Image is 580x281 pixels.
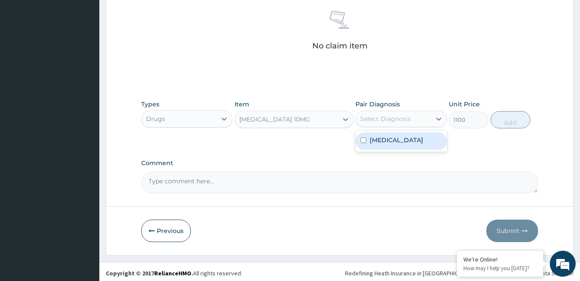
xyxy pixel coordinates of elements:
[45,48,145,60] div: Chat with us now
[463,255,537,263] div: We're Online!
[235,100,249,109] label: Item
[50,85,119,172] span: We're online!
[345,269,574,278] div: Redefining Heath Insurance in [GEOGRAPHIC_DATA] using Telemedicine and Data Science!
[142,4,162,25] div: Minimize live chat window
[486,220,538,242] button: Submit
[106,269,193,277] strong: Copyright © 2017 .
[141,160,538,167] label: Comment
[239,115,310,124] div: [MEDICAL_DATA] 10MG
[355,100,400,109] label: Pair Diagnosis
[449,100,480,109] label: Unit Price
[16,43,35,65] img: d_794563401_company_1708531726252_794563401
[491,111,530,128] button: Add
[370,136,423,144] label: [MEDICAL_DATA]
[4,188,165,219] textarea: Type your message and hit 'Enter'
[463,265,537,272] p: How may I help you today?
[360,115,411,123] div: Select Diagnosis
[154,269,191,277] a: RelianceHMO
[146,115,165,123] div: Drugs
[312,42,368,50] p: No claim item
[141,101,159,108] label: Types
[141,220,191,242] button: Previous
